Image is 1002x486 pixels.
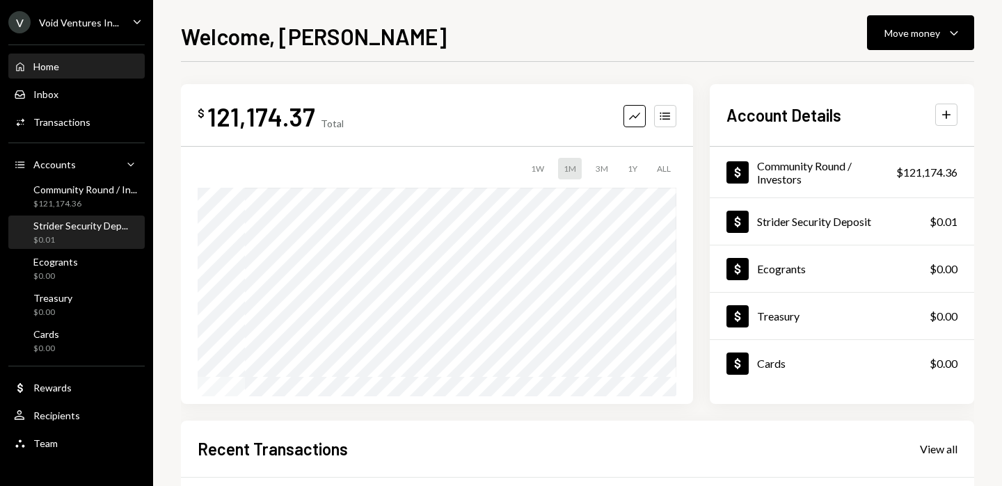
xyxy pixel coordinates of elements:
[33,382,72,394] div: Rewards
[8,216,145,249] a: Strider Security Dep...$0.01
[757,215,871,228] div: Strider Security Deposit
[8,81,145,106] a: Inbox
[710,340,974,387] a: Cards$0.00
[896,164,957,181] div: $121,174.36
[181,22,447,50] h1: Welcome, [PERSON_NAME]
[920,442,957,456] div: View all
[33,256,78,268] div: Ecogrants
[33,116,90,128] div: Transactions
[33,88,58,100] div: Inbox
[33,328,59,340] div: Cards
[930,355,957,372] div: $0.00
[710,245,974,292] a: Ecogrants$0.00
[33,292,72,304] div: Treasury
[33,270,78,282] div: $0.00
[8,375,145,400] a: Rewards
[884,26,940,40] div: Move money
[8,252,145,285] a: Ecogrants$0.00
[198,106,205,120] div: $
[930,308,957,325] div: $0.00
[930,213,957,230] div: $0.01
[321,118,344,129] div: Total
[525,158,550,179] div: 1W
[590,158,614,179] div: 3M
[33,60,59,72] div: Home
[651,158,676,179] div: ALL
[33,307,72,318] div: $0.00
[757,262,806,275] div: Ecogrants
[8,54,145,79] a: Home
[920,441,957,456] a: View all
[33,437,58,449] div: Team
[8,109,145,134] a: Transactions
[33,343,59,355] div: $0.00
[8,152,145,177] a: Accounts
[8,288,145,321] a: Treasury$0.00
[207,101,315,132] div: 121,174.37
[757,357,786,370] div: Cards
[710,147,974,197] a: Community Round / Investors$121,174.36
[710,198,974,245] a: Strider Security Deposit$0.01
[867,15,974,50] button: Move money
[8,179,145,213] a: Community Round / In...$121,174.36
[8,324,145,357] a: Cards$0.00
[33,410,80,421] div: Recipients
[930,261,957,277] div: $0.00
[39,17,119,29] div: Void Ventures In...
[622,158,643,179] div: 1Y
[33,184,137,195] div: Community Round / In...
[33,198,137,210] div: $121,174.36
[710,293,974,339] a: Treasury$0.00
[726,104,841,127] h2: Account Details
[33,234,128,246] div: $0.01
[8,430,145,455] a: Team
[8,11,31,33] div: V
[558,158,582,179] div: 1M
[757,309,800,323] div: Treasury
[757,159,896,186] div: Community Round / Investors
[198,437,348,460] h2: Recent Transactions
[8,403,145,428] a: Recipients
[33,220,128,232] div: Strider Security Dep...
[33,159,76,170] div: Accounts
